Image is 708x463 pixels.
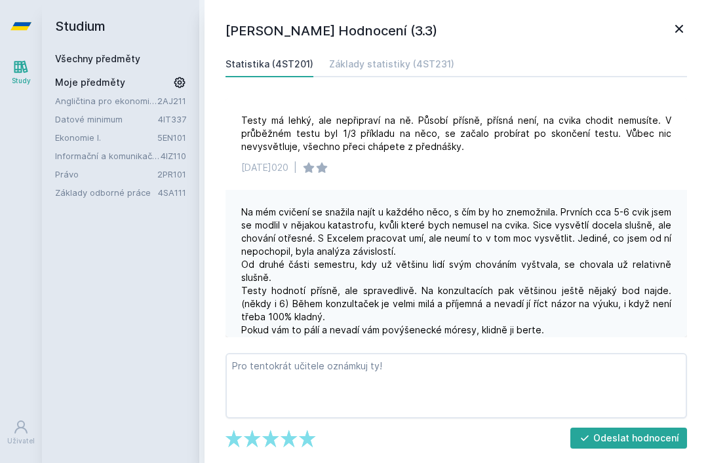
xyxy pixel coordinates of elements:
[55,76,125,89] span: Moje předměty
[570,428,688,449] button: Odeslat hodnocení
[55,113,158,126] a: Datové minimum
[7,436,35,446] div: Uživatel
[161,151,186,161] a: 4IZ110
[55,149,161,162] a: Informační a komunikační technologie
[157,169,186,179] a: 2PR101
[157,96,186,106] a: 2AJ211
[241,161,288,174] div: [DATE]020
[158,187,186,198] a: 4SA111
[294,161,297,174] div: |
[12,76,31,86] div: Study
[157,132,186,143] a: 5EN101
[55,186,158,199] a: Základy odborné práce
[55,131,157,144] a: Ekonomie I.
[3,413,39,453] a: Uživatel
[241,114,671,153] div: Testy má lehký, ale nepřipraví na ně. Působí přísně, přísná není, na cvika chodit nemusíte. V prů...
[241,206,671,350] div: Na mém cvičení se snažila najít u každého něco, s čím by ho znemožnila. Prvních cca 5-6 cvik jsem...
[55,53,140,64] a: Všechny předměty
[3,52,39,92] a: Study
[158,114,186,124] a: 4IT337
[55,94,157,107] a: Angličtina pro ekonomická studia 1 (B2/C1)
[55,168,157,181] a: Právo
